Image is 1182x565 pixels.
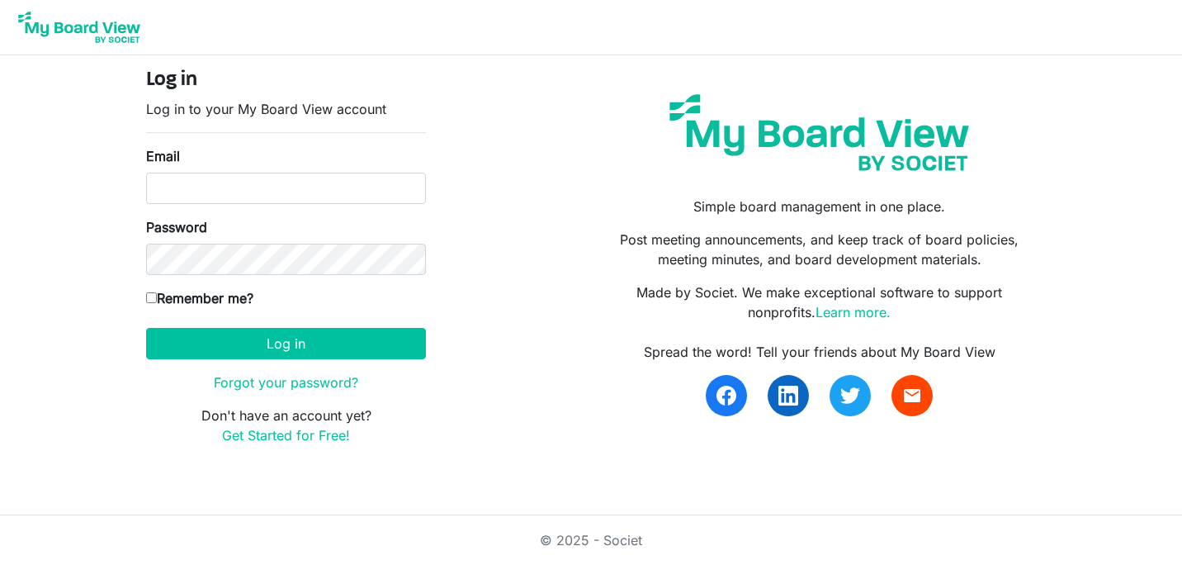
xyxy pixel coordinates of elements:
a: Forgot your password? [214,374,358,391]
h4: Log in [146,69,426,93]
input: Remember me? [146,292,157,303]
img: my-board-view-societ.svg [657,82,981,183]
label: Password [146,217,207,237]
a: Get Started for Free! [222,427,350,444]
img: facebook.svg [716,386,736,406]
img: My Board View Logo [13,7,145,48]
img: twitter.svg [840,386,860,406]
p: Made by Societ. We make exceptional software to support nonprofits. [603,282,1036,322]
a: © 2025 - Societ [540,532,642,548]
p: Don't have an account yet? [146,406,426,445]
button: Log in [146,328,426,359]
div: Spread the word! Tell your friends about My Board View [603,342,1036,362]
span: email [902,386,922,406]
p: Simple board management in one place. [603,197,1036,216]
a: Learn more. [816,304,891,320]
label: Email [146,146,180,166]
p: Log in to your My Board View account [146,99,426,119]
a: email [891,375,933,416]
label: Remember me? [146,288,253,308]
p: Post meeting announcements, and keep track of board policies, meeting minutes, and board developm... [603,230,1036,269]
img: linkedin.svg [778,386,798,406]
